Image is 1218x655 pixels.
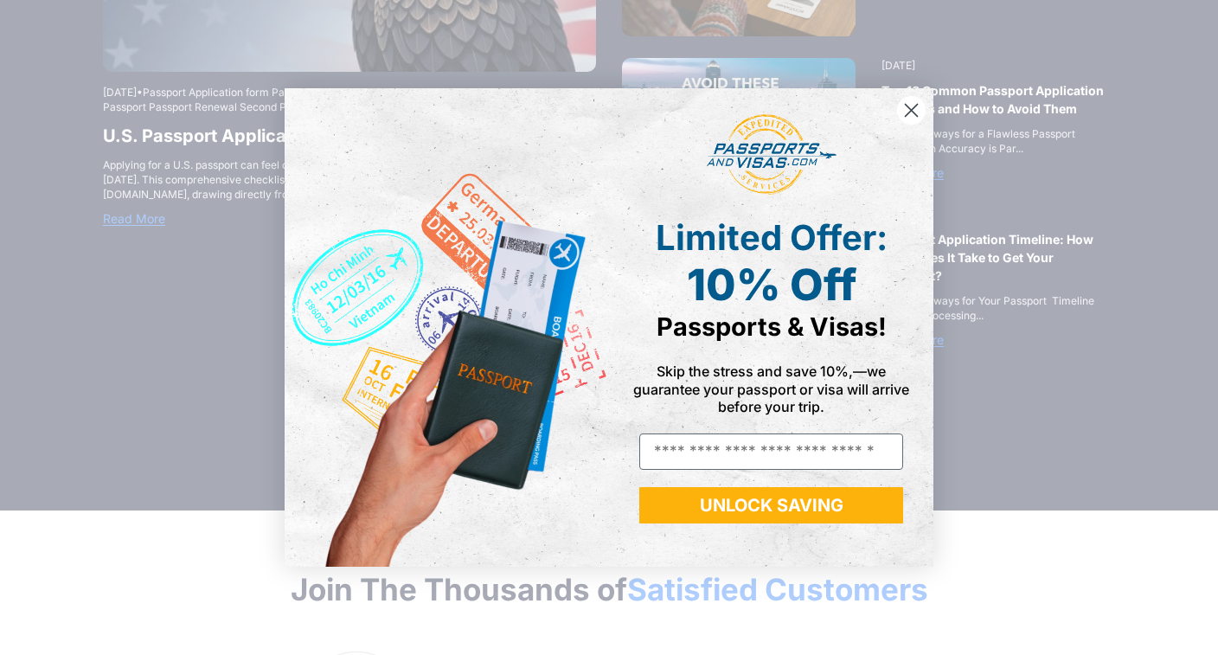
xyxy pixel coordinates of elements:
[1159,596,1201,638] iframe: Intercom live chat
[285,88,609,567] img: de9cda0d-0715-46ca-9a25-073762a91ba7.png
[687,259,856,311] span: 10% Off
[896,95,926,125] button: Close dialog
[656,216,888,259] span: Limited Offer:
[707,114,837,196] img: passports and visas
[639,487,903,523] button: UNLOCK SAVING
[657,311,887,342] span: Passports & Visas!
[633,363,909,414] span: Skip the stress and save 10%,—we guarantee your passport or visa will arrive before your trip.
